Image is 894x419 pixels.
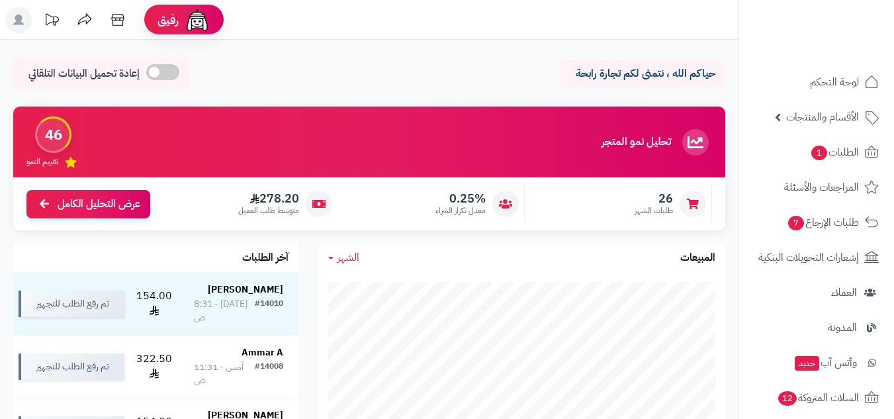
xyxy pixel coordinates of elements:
[778,391,797,406] span: 12
[810,73,859,91] span: لوحة التحكم
[26,156,58,167] span: تقييم النمو
[828,318,857,337] span: المدونة
[635,191,673,206] span: 26
[19,353,124,380] div: تم رفع الطلب للتجهيز
[242,346,283,359] strong: Ammar A
[680,252,715,264] h3: المبيعات
[831,283,857,302] span: العملاء
[747,347,886,379] a: وآتس آبجديد
[28,66,140,81] span: إعادة تحميل البيانات التلقائي
[747,242,886,273] a: إشعارات التحويلات البنكية
[747,136,886,168] a: الطلبات1
[58,197,140,212] span: عرض التحليل الكامل
[777,389,859,407] span: السلات المتروكة
[787,213,859,232] span: طلبات الإرجاع
[747,312,886,344] a: المدونة
[747,207,886,238] a: طلبات الإرجاع7
[747,277,886,308] a: العملاء
[435,205,486,216] span: معدل تكرار الشراء
[811,146,827,160] span: 1
[194,298,255,324] div: [DATE] - 8:31 ص
[635,205,673,216] span: طلبات الشهر
[758,248,859,267] span: إشعارات التحويلات البنكية
[793,353,857,372] span: وآتس آب
[435,191,486,206] span: 0.25%
[810,143,859,162] span: الطلبات
[804,10,881,38] img: logo-2.png
[19,291,124,317] div: تم رفع الطلب للتجهيز
[130,273,179,335] td: 154.00
[242,252,289,264] h3: آخر الطلبات
[337,250,359,265] span: الشهر
[747,382,886,414] a: السلات المتروكة12
[795,356,819,371] span: جديد
[747,66,886,98] a: لوحة التحكم
[255,361,283,387] div: #14008
[184,7,210,33] img: ai-face.png
[26,190,150,218] a: عرض التحليل الكامل
[602,136,671,148] h3: تحليل نمو المتجر
[784,178,859,197] span: المراجعات والأسئلة
[238,205,299,216] span: متوسط طلب العميل
[208,283,283,297] strong: [PERSON_NAME]
[747,171,886,203] a: المراجعات والأسئلة
[238,191,299,206] span: 278.20
[788,216,804,230] span: 7
[130,336,179,398] td: 322.50
[786,108,859,126] span: الأقسام والمنتجات
[255,298,283,324] div: #14010
[35,7,68,36] a: تحديثات المنصة
[157,12,179,28] span: رفيق
[194,361,255,387] div: أمس - 11:31 ص
[570,66,715,81] p: حياكم الله ، نتمنى لكم تجارة رابحة
[328,250,359,265] a: الشهر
